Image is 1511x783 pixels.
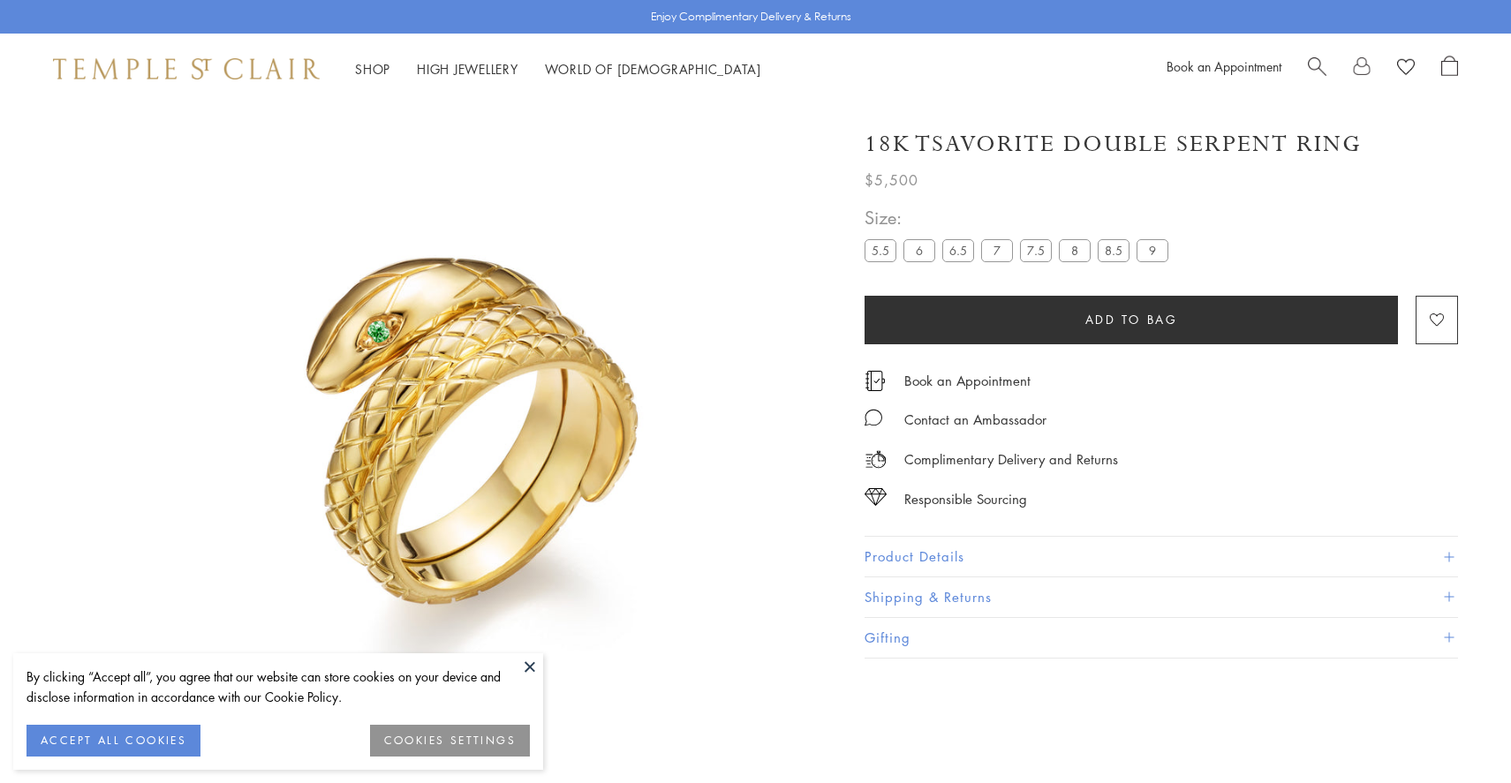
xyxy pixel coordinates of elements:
div: Contact an Ambassador [904,409,1046,431]
p: Complimentary Delivery and Returns [904,448,1118,471]
label: 8.5 [1098,239,1129,261]
span: $5,500 [865,169,918,192]
div: By clicking “Accept all”, you agree that our website can store cookies on your device and disclos... [26,666,530,707]
a: Book an Appointment [1167,57,1281,75]
a: View Wishlist [1397,56,1415,82]
label: 7 [981,239,1013,261]
a: Open Shopping Bag [1441,56,1458,82]
img: icon_sourcing.svg [865,488,887,506]
div: Responsible Sourcing [904,488,1027,510]
label: 7.5 [1020,239,1052,261]
button: ACCEPT ALL COOKIES [26,725,200,757]
span: Add to bag [1085,310,1178,329]
img: MessageIcon-01_2.svg [865,409,882,426]
button: COOKIES SETTINGS [370,725,530,757]
a: Search [1308,56,1326,82]
p: Enjoy Complimentary Delivery & Returns [651,8,851,26]
a: ShopShop [355,60,390,78]
nav: Main navigation [355,58,761,80]
img: icon_delivery.svg [865,448,887,471]
button: Gifting [865,618,1458,658]
h1: 18K Tsavorite Double Serpent Ring [865,129,1362,160]
img: Temple St. Clair [53,58,320,79]
button: Product Details [865,537,1458,576]
a: High JewelleryHigh Jewellery [417,60,518,78]
a: Book an Appointment [904,371,1031,390]
label: 6.5 [942,239,974,261]
button: Shipping & Returns [865,577,1458,617]
label: 8 [1059,239,1091,261]
span: Size: [865,203,1175,232]
button: Add to bag [865,296,1398,344]
img: icon_appointment.svg [865,371,886,391]
label: 9 [1137,239,1168,261]
label: 5.5 [865,239,896,261]
a: World of [DEMOGRAPHIC_DATA]World of [DEMOGRAPHIC_DATA] [545,60,761,78]
label: 6 [903,239,935,261]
